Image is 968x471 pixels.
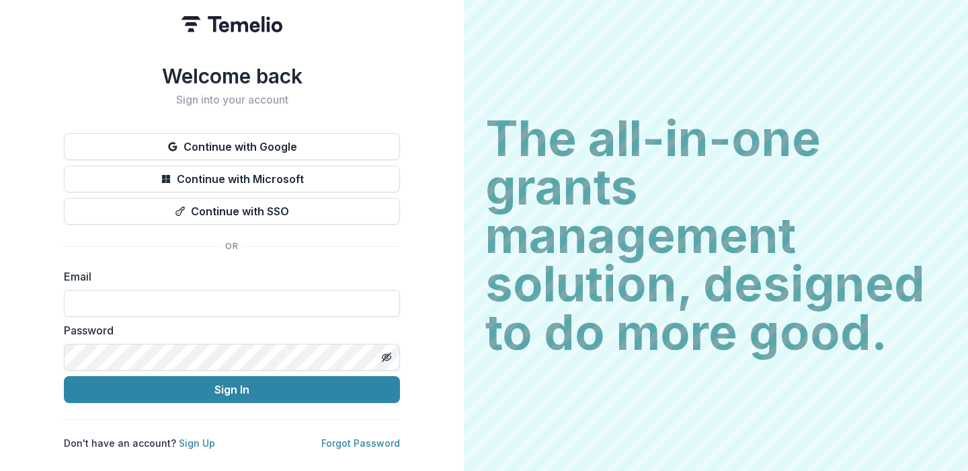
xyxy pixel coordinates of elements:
[321,437,400,449] a: Forgot Password
[64,436,215,450] p: Don't have an account?
[64,268,392,285] label: Email
[64,376,400,403] button: Sign In
[64,322,392,338] label: Password
[64,64,400,88] h1: Welcome back
[179,437,215,449] a: Sign Up
[64,198,400,225] button: Continue with SSO
[64,133,400,160] button: Continue with Google
[182,16,282,32] img: Temelio
[64,94,400,106] h2: Sign into your account
[376,347,397,368] button: Toggle password visibility
[64,166,400,192] button: Continue with Microsoft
